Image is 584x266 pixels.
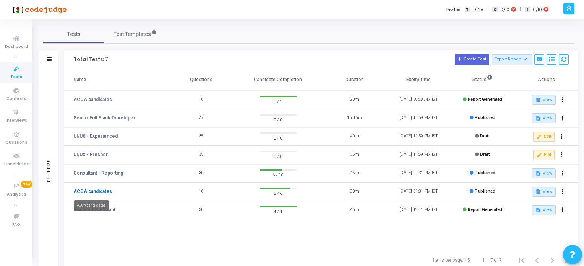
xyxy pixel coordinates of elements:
label: Invites: [446,7,462,13]
th: Expiry Time [387,69,451,91]
mat-icon: description [535,189,541,194]
td: 45m [323,164,386,183]
th: Actions [514,69,578,91]
button: View [532,205,555,215]
td: 30 [169,201,233,219]
span: 6 / 10 [260,171,297,178]
th: Name [64,69,169,91]
td: 45m [323,201,386,219]
button: View [532,95,555,105]
span: 10/10 [532,7,542,13]
td: [DATE] 01:31 PM IST [387,183,451,201]
span: Draft [480,152,490,157]
td: 35m [323,146,386,164]
span: Published [475,170,495,175]
button: Edit [533,132,554,142]
td: [DATE] 11:59 PM IST [387,146,451,164]
span: Interviews [6,117,27,124]
button: View [532,113,555,123]
span: Published [475,115,495,120]
th: Questions [169,69,233,91]
td: [DATE] 09:28 AM IST [387,91,451,109]
td: [DATE] 11:59 PM IST [387,109,451,127]
span: Draft [480,134,490,139]
button: Edit [533,150,554,160]
div: 1 – 7 of 7 [482,257,502,264]
td: 35 [169,146,233,164]
th: Duration [323,69,386,91]
span: C [492,7,497,13]
div: Items per page: [433,257,463,264]
span: Tests [10,74,22,80]
span: 111/128 [471,7,483,13]
mat-icon: description [535,171,541,176]
span: 0 / 0 [260,134,297,142]
span: 5 / 6 [260,189,297,197]
span: Dashboard [5,44,28,50]
button: View [532,168,555,178]
span: 4 / 4 [260,207,297,215]
span: | [487,5,488,13]
mat-icon: description [535,207,541,213]
a: Consultant - Reporting [73,170,123,176]
button: Create Test [455,54,489,65]
a: UI/UX - Experienced [73,133,118,140]
span: | [520,5,521,13]
span: I [525,7,530,13]
span: Report Generated [468,207,502,212]
th: Status [451,69,514,91]
span: 0 / 0 [260,116,297,123]
th: Candidate Completion [233,69,323,91]
span: Candidates [4,161,29,168]
div: Filters [45,128,52,212]
button: View [532,187,555,197]
img: logo [10,2,67,17]
span: T [465,7,470,13]
span: Published [475,189,495,194]
td: 40m [323,127,386,146]
span: 1 / 1 [260,97,297,105]
td: 30 [169,164,233,183]
td: 1h 15m [323,109,386,127]
a: UI/UX - Fresher [73,151,108,158]
td: [DATE] 01:31 PM IST [387,164,451,183]
span: Contests [6,96,26,102]
span: Test Templates [114,30,151,38]
span: Report Generated [468,97,502,102]
td: 27 [169,109,233,127]
a: Senior Full Stack Developer [73,114,135,121]
span: Analytics [7,191,26,198]
td: [DATE] 11:59 PM IST [387,127,451,146]
td: 20m [323,183,386,201]
div: Total Tests: 7 [74,57,108,63]
span: 0 / 0 [260,152,297,160]
span: Tests [67,30,81,38]
a: ACCA candidates [73,96,112,103]
td: 35 [169,127,233,146]
mat-icon: edit [537,134,542,139]
div: ACCA candidates [74,200,109,211]
span: 10/10 [499,7,509,13]
a: ACCA candidates [73,188,112,195]
div: 15 [465,257,470,264]
mat-icon: description [535,97,541,103]
mat-icon: edit [537,152,542,158]
td: [DATE] 12:41 PM IST [387,201,451,219]
span: FAQ [12,222,20,228]
mat-icon: description [535,116,541,121]
td: 10 [169,183,233,201]
span: New [21,181,32,188]
button: Export Report [492,54,532,65]
td: 10 [169,91,233,109]
td: 20m [323,91,386,109]
span: Questions [5,139,27,146]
